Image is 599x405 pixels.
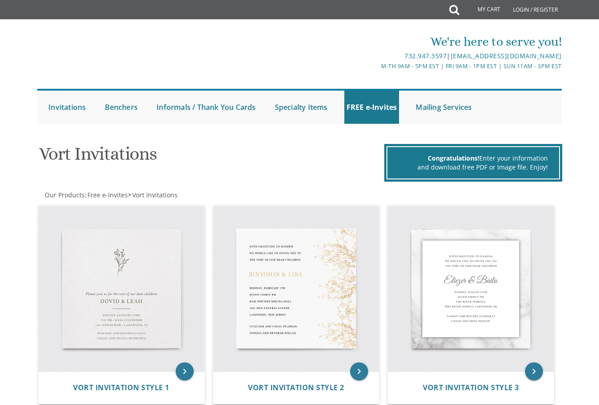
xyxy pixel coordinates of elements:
a: My Cart [458,1,507,19]
a: keyboard_arrow_right [350,362,368,380]
span: Congratulations! [428,154,479,162]
a: Vort Invitation Style 1 [73,383,169,392]
img: Vort Invitation Style 1 [39,206,204,372]
a: 732.947.3597 [404,52,447,60]
div: and download free PDF or Image file. Enjoy! [399,163,548,172]
a: Informals / Thank You Cards [154,91,258,124]
a: Vort Invitation Style 3 [423,383,519,392]
a: Vort Invitation Style 2 [248,383,344,392]
a: [EMAIL_ADDRESS][DOMAIN_NAME] [451,52,562,60]
span: Vort Invitation Style 2 [248,383,344,392]
div: : [37,191,299,200]
a: Free e-Invites [87,191,128,199]
a: Mailing Services [413,91,474,124]
img: Vort Invitation Style 2 [213,206,379,372]
div: Enter your information [399,154,548,163]
span: Vort Invitation Style 3 [423,383,519,392]
img: Vort Invitation Style 3 [388,206,554,372]
a: keyboard_arrow_right [525,362,543,380]
h1: Vort Invitations [39,144,382,170]
a: FREE e-Invites [344,91,399,124]
div: We're here to serve you! [213,33,562,51]
div: M-Th 9am - 5pm EST | Fri 9am - 1pm EST | Sun 11am - 3pm EST [213,61,562,71]
a: Benchers [103,91,140,124]
div: | [213,51,562,61]
span: Vort Invitations [132,191,178,199]
a: Specialty Items [273,91,330,124]
span: Vort Invitation Style 1 [73,383,169,392]
a: Vort Invitations [131,191,178,199]
a: Our Products [44,191,85,199]
a: Invitations [46,91,88,124]
span: > [128,191,178,199]
a: keyboard_arrow_right [176,362,194,380]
